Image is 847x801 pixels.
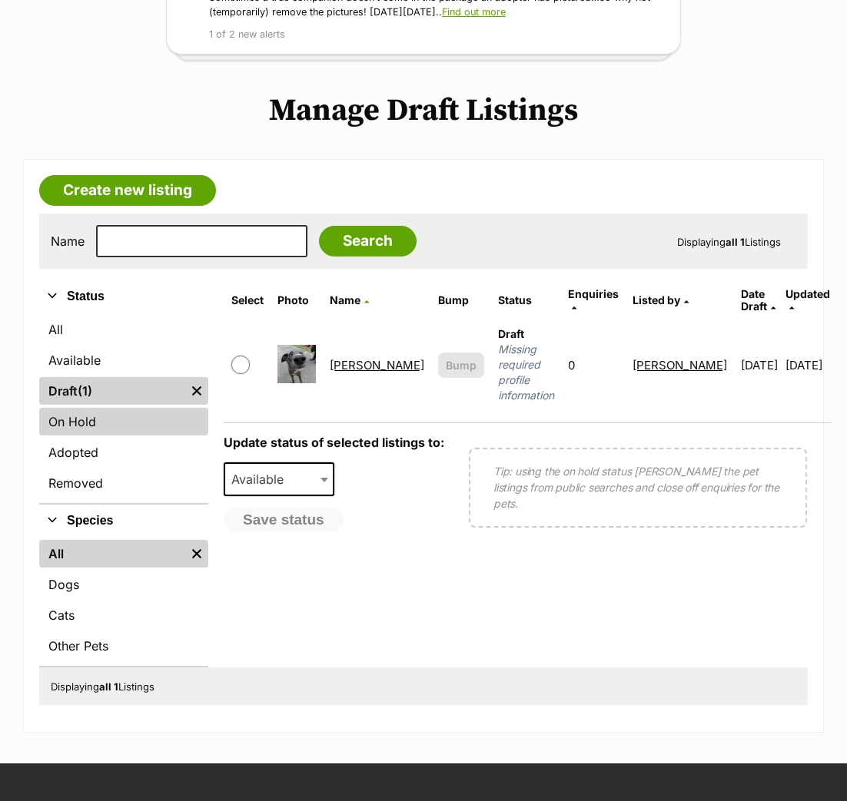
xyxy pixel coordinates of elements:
[209,28,669,42] p: 1 of 2 new alerts
[492,282,560,319] th: Status
[633,293,689,306] a: Listed by
[39,571,208,598] a: Dogs
[224,435,444,450] label: Update status of selected listings to:
[39,469,208,497] a: Removed
[185,377,208,405] a: Remove filter
[438,353,484,378] button: Bump
[677,236,781,248] span: Displaying Listings
[446,357,477,373] span: Bump
[39,632,208,660] a: Other Pets
[225,468,299,490] span: Available
[271,282,322,319] th: Photo
[51,680,154,693] span: Displaying Listings
[39,540,185,568] a: All
[225,282,270,319] th: Select
[39,537,208,666] div: Species
[39,408,208,435] a: On Hold
[786,320,830,409] td: [DATE]
[39,439,208,466] a: Adopted
[78,382,92,400] span: (1)
[330,293,360,306] span: Name
[330,358,424,372] a: [PERSON_NAME]
[39,511,208,531] button: Species
[39,175,216,206] a: Create new listing
[39,346,208,374] a: Available
[39,313,208,503] div: Status
[726,236,745,248] strong: all 1
[432,282,490,319] th: Bump
[735,320,784,409] td: [DATE]
[633,358,727,372] a: [PERSON_NAME]
[319,226,417,257] input: Search
[442,6,506,18] a: Find out more
[562,320,625,409] td: 0
[741,287,776,313] a: Date Draft
[568,287,619,300] span: translation missing: en.admin.listings.index.attributes.enquiries
[786,287,830,313] a: Updated
[498,342,554,403] span: Missing required profile information
[741,287,767,313] span: translation missing: en.admin.listings.index.attributes.date_draft
[39,601,208,629] a: Cats
[39,316,208,343] a: All
[224,462,334,496] span: Available
[185,540,208,568] a: Remove filter
[39,377,185,405] a: Draft
[498,327,524,340] span: Draft
[330,293,369,306] a: Name
[493,463,782,511] p: Tip: using the on hold status [PERSON_NAME] the pet listings from public searches and close off e...
[51,234,85,248] label: Name
[39,286,208,306] button: Status
[568,287,619,313] a: Enquiries
[99,680,118,693] strong: all 1
[224,508,344,532] button: Save status
[786,287,830,300] span: Updated
[633,293,680,306] span: Listed by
